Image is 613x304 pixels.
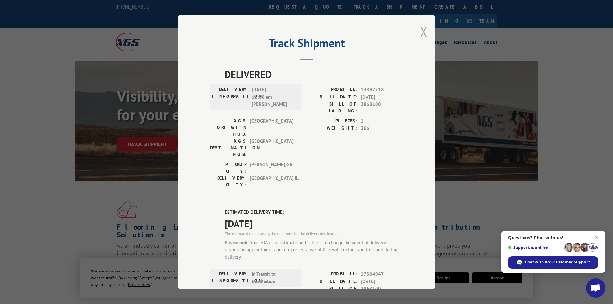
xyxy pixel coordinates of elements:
div: Chat with XGS Customer Support [508,256,598,269]
span: 13892718 [361,86,403,94]
span: 366 [361,125,403,132]
label: PICKUP CITY: [210,161,246,175]
span: [GEOGRAPHIC_DATA] [250,117,293,138]
span: 1 [361,117,403,125]
label: WEIGHT: [307,125,358,132]
div: Your ETA is an estimate and subject to change. Residential deliveries require an appointment and ... [225,239,403,261]
label: PROBILL: [307,271,358,278]
label: BILL DATE: [307,94,358,101]
label: XGS DESTINATION HUB: [210,138,246,158]
label: PROBILL: [307,86,358,94]
span: 17664047 [361,271,403,278]
span: In Transit to Destination [252,271,295,285]
span: Chat with XGS Customer Support [525,259,590,265]
span: DELIVERED [225,67,403,81]
strong: Please note: [225,239,250,245]
span: Questions? Chat with us! [508,235,598,240]
label: PIECES: [307,117,358,125]
span: 2868100 [361,101,403,114]
label: DELIVERY INFORMATION: [212,271,248,285]
span: [DATE] [225,216,403,231]
label: DELIVERY INFORMATION: [212,86,248,108]
span: [GEOGRAPHIC_DATA] , IL [250,175,293,188]
label: XGS ORIGIN HUB: [210,117,246,138]
span: Close chat [593,234,600,242]
span: [DATE] [361,278,403,285]
div: Open chat [586,278,605,298]
span: [DATE] [361,94,403,101]
h2: Track Shipment [210,39,403,51]
label: ESTIMATED DELIVERY TIME: [225,209,403,216]
span: [GEOGRAPHIC_DATA] [250,138,293,158]
div: The estimated time is using the time zone for the delivery destination. [225,231,403,236]
label: BILL OF LADING: [307,285,358,299]
button: Close modal [420,23,427,40]
span: 2868100 [361,285,403,299]
span: [PERSON_NAME] , GA [250,161,293,175]
span: [DATE] 11:00 am [PERSON_NAME] [252,86,295,108]
span: Support is online [508,245,562,250]
label: DELIVERY CITY: [210,175,246,188]
label: BILL OF LADING: [307,101,358,114]
label: BILL DATE: [307,278,358,285]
